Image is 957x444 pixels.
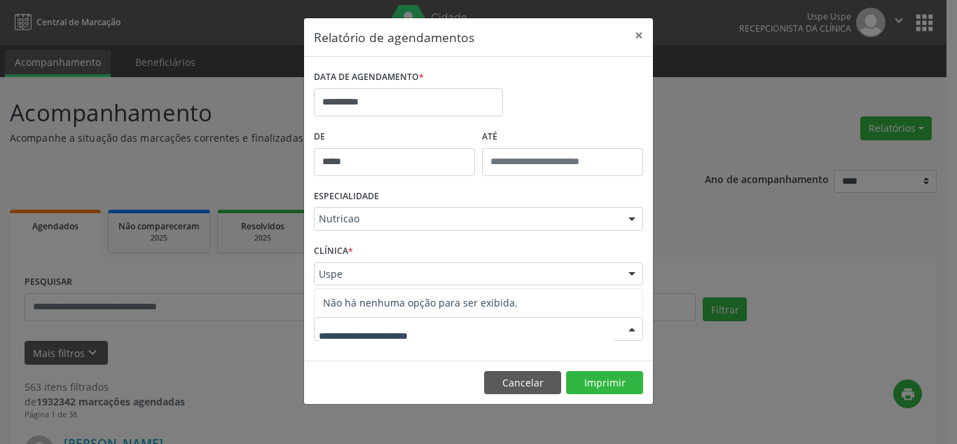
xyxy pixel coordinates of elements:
[314,126,475,148] label: De
[484,371,561,395] button: Cancelar
[625,18,653,53] button: Close
[314,67,424,88] label: DATA DE AGENDAMENTO
[319,212,614,226] span: Nutricao
[566,371,643,395] button: Imprimir
[482,126,643,148] label: ATÉ
[314,241,353,262] label: CLÍNICA
[314,28,474,46] h5: Relatório de agendamentos
[315,289,642,317] span: Não há nenhuma opção para ser exibida.
[314,186,379,208] label: ESPECIALIDADE
[319,267,614,281] span: Uspe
